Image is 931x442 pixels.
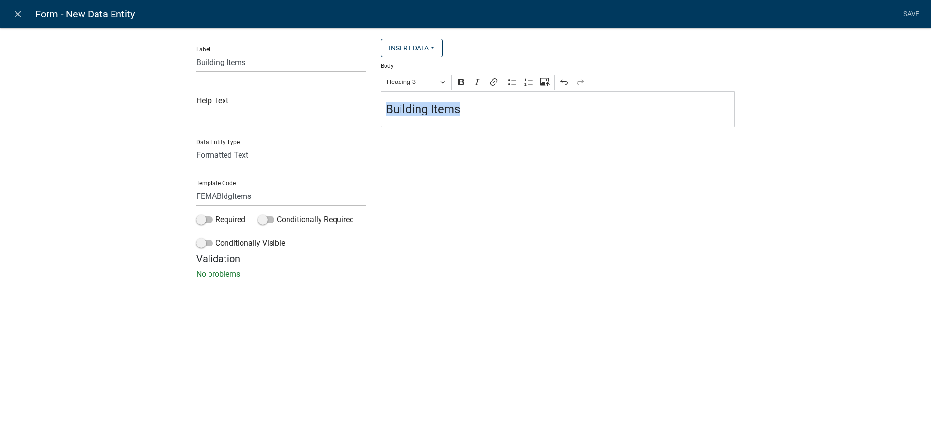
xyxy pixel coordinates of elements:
span: Form - New Data Entity [35,4,135,24]
button: Heading 3, Heading [383,75,449,90]
i: close [12,8,24,20]
label: Conditionally Visible [196,237,285,249]
label: Body [381,63,394,69]
span: Heading 3 [387,76,437,88]
label: Required [196,214,245,226]
label: Conditionally Required [258,214,354,226]
a: Save [899,5,923,23]
button: Insert Data [381,39,443,57]
div: Editor toolbar [381,73,735,91]
p: No problems! [196,268,735,280]
div: Editor editing area: main. Press Alt+0 for help. [381,91,735,127]
h4: Building Items [386,102,730,116]
h5: Validation [196,253,735,264]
